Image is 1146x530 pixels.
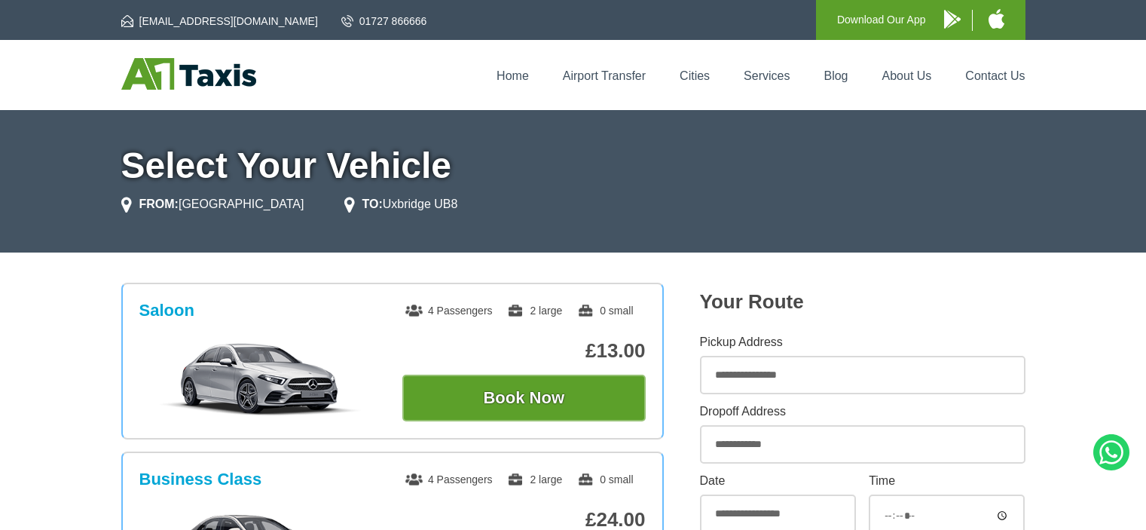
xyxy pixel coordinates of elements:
p: Download Our App [837,11,926,29]
span: 0 small [577,473,633,486]
a: Cities [680,69,710,82]
span: 4 Passengers [405,473,493,486]
img: A1 Taxis Android App [944,10,961,29]
a: Blog [824,69,848,82]
a: About Us [882,69,932,82]
h3: Saloon [139,301,194,320]
strong: TO: [362,198,383,210]
label: Time [869,475,1025,487]
strong: FROM: [139,198,179,210]
span: 0 small [577,305,633,317]
img: A1 Taxis St Albans LTD [121,58,256,90]
li: [GEOGRAPHIC_DATA] [121,195,304,213]
iframe: chat widget [940,497,1138,530]
span: 2 large [507,473,562,486]
label: Dropoff Address [700,406,1025,418]
a: Home [497,69,529,82]
a: Airport Transfer [563,69,646,82]
a: Contact Us [965,69,1025,82]
a: Services [744,69,790,82]
h3: Business Class [139,470,262,489]
p: £13.00 [402,339,646,363]
span: 4 Passengers [405,305,493,317]
li: Uxbridge UB8 [344,195,458,213]
span: 2 large [507,305,562,317]
button: Book Now [402,375,646,421]
label: Pickup Address [700,336,1025,348]
label: Date [700,475,856,487]
h2: Your Route [700,290,1025,314]
img: Saloon [147,342,374,417]
img: A1 Taxis iPhone App [989,9,1004,29]
a: 01727 866666 [341,14,427,29]
h1: Select Your Vehicle [121,148,1025,184]
a: [EMAIL_ADDRESS][DOMAIN_NAME] [121,14,318,29]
